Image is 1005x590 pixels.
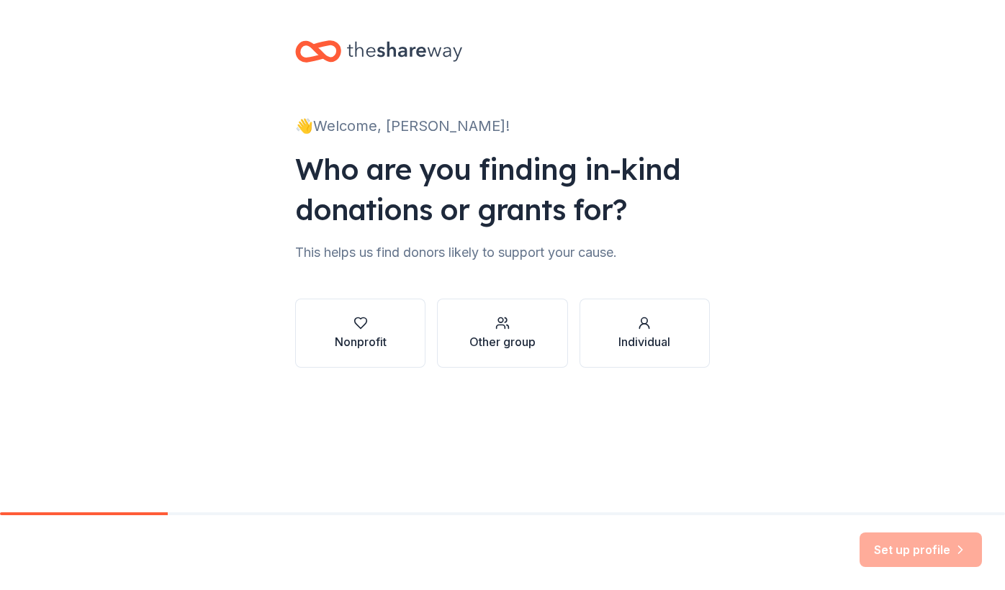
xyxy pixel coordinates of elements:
div: Who are you finding in-kind donations or grants for? [295,149,710,230]
button: Other group [437,299,567,368]
button: Individual [580,299,710,368]
div: Individual [618,333,670,350]
div: Nonprofit [335,333,387,350]
div: 👋 Welcome, [PERSON_NAME]! [295,114,710,137]
button: Nonprofit [295,299,425,368]
div: This helps us find donors likely to support your cause. [295,241,710,264]
div: Other group [469,333,536,350]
